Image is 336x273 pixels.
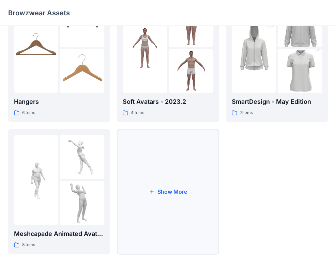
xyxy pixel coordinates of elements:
[232,15,276,81] img: folder 1
[60,135,105,179] img: folder 2
[8,8,70,18] p: Browzwear Assets
[60,181,105,225] img: folder 3
[22,241,35,248] p: 8 items
[22,109,35,116] p: 6 items
[117,129,219,254] button: Show More
[123,97,213,107] p: Soft Avatars - 2023.2
[169,49,213,93] img: folder 3
[14,97,104,107] p: Hangers
[60,49,105,93] img: folder 3
[131,109,144,116] p: 4 items
[278,38,322,104] img: folder 3
[8,129,110,254] a: folder 1folder 2folder 3Meshcapade Animated Avatars8items
[240,109,253,116] p: 7 items
[232,97,322,107] p: SmartDesign - May Edition
[123,26,167,70] img: folder 1
[14,229,104,239] p: Meshcapade Animated Avatars
[14,26,58,70] img: folder 1
[14,158,58,202] img: folder 1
